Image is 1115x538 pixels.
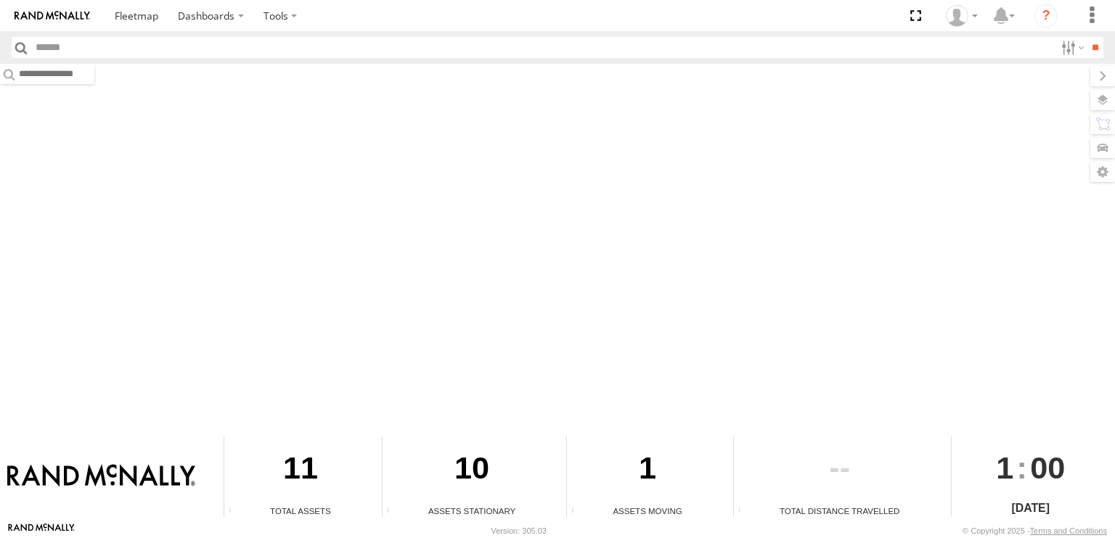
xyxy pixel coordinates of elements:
[1090,162,1115,182] label: Map Settings
[963,526,1107,535] div: © Copyright 2025 -
[15,11,90,21] img: rand-logo.svg
[383,436,561,505] div: 10
[734,505,946,517] div: Total Distance Travelled
[383,505,561,517] div: Assets Stationary
[224,436,377,505] div: 11
[7,464,195,489] img: Rand McNally
[1030,526,1107,535] a: Terms and Conditions
[1030,436,1065,499] span: 00
[8,523,75,538] a: Visit our Website
[224,505,377,517] div: Total Assets
[941,5,983,27] div: Valeo Dash
[567,505,727,517] div: Assets Moving
[734,506,756,517] div: Total distance travelled by all assets within specified date range and applied filters
[1055,37,1087,58] label: Search Filter Options
[567,436,727,505] div: 1
[491,526,547,535] div: Version: 305.03
[567,506,589,517] div: Total number of assets current in transit.
[1034,4,1058,28] i: ?
[952,436,1110,499] div: :
[224,506,246,517] div: Total number of Enabled Assets
[996,436,1013,499] span: 1
[383,506,404,517] div: Total number of assets current stationary.
[952,500,1110,517] div: [DATE]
